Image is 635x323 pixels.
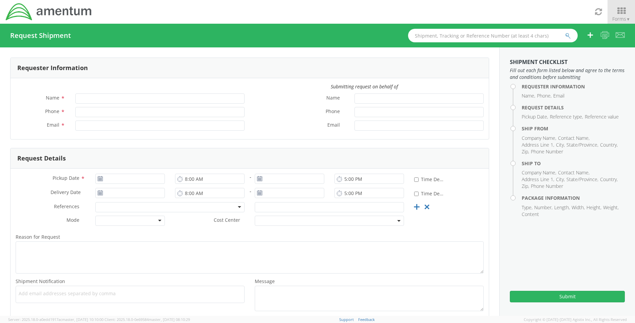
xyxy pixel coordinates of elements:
li: Phone Number [531,148,563,155]
h4: Requester Information [522,84,625,89]
li: Content [522,211,539,218]
span: Pickup Date [53,175,79,181]
span: Copyright © [DATE]-[DATE] Agistix Inc., All Rights Reserved [524,317,627,322]
label: Time Definite [414,175,444,183]
span: Email [47,122,59,128]
li: Email [553,92,564,99]
li: Zip [522,183,529,190]
li: Country [600,142,618,148]
li: Zip [522,148,529,155]
span: Forms [612,16,630,22]
label: Time Definite [414,189,444,197]
span: Mode [66,217,79,223]
h3: Shipment Checklist [510,59,625,65]
li: Pickup Date [522,113,548,120]
li: City [556,176,565,183]
span: Message [255,278,275,284]
span: Shipment Notification [16,278,65,284]
span: Cost Center [214,217,240,224]
li: Number [534,204,553,211]
img: dyn-intl-logo-049831509241104b2a82.png [5,2,93,21]
i: Submitting request on behalf of [331,83,398,90]
li: State/Province [566,142,598,148]
input: Time Definite [414,177,419,182]
li: Length [554,204,570,211]
li: City [556,142,565,148]
li: State/Province [566,176,598,183]
li: Type [522,204,533,211]
li: Company Name [522,135,556,142]
a: Support [339,317,354,322]
a: Feedback [358,317,375,322]
span: Name [326,94,340,102]
span: Email [327,122,340,129]
span: master, [DATE] 08:10:29 [149,317,190,322]
h3: Request Details [17,155,66,162]
li: Contact Name [558,135,590,142]
li: Name [522,92,535,99]
h4: Package Information [522,195,625,200]
li: Phone Number [531,183,563,190]
span: Client: 2025.18.0-0e69584 [104,317,190,322]
input: Shipment, Tracking or Reference Number (at least 4 chars) [408,29,578,42]
li: Contact Name [558,169,590,176]
span: Server: 2025.18.0-a0edd1917ac [8,317,103,322]
li: Reference value [585,113,619,120]
li: Address Line 1 [522,176,554,183]
li: Address Line 1 [522,142,554,148]
li: Company Name [522,169,556,176]
span: Name [46,94,59,101]
span: ▼ [626,16,630,22]
span: Reason for Request [16,234,60,240]
li: Weight [603,204,619,211]
span: Phone [326,108,340,116]
li: Country [600,176,618,183]
span: Phone [45,108,59,114]
span: Delivery Date [51,189,81,197]
span: Add email addresses separated by comma [19,290,242,297]
li: Height [586,204,601,211]
li: Reference type [550,113,583,120]
h4: Request Details [522,105,625,110]
h4: Ship To [522,161,625,166]
li: Phone [537,92,552,99]
span: References [54,203,79,210]
li: Width [572,204,585,211]
h4: Request Shipment [10,32,71,39]
input: Time Definite [414,192,419,196]
span: master, [DATE] 10:10:00 [62,317,103,322]
span: Fill out each form listed below and agree to the terms and conditions before submitting [510,67,625,81]
h4: Ship From [522,126,625,131]
h3: Requester Information [17,65,88,71]
button: Submit [510,291,625,302]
